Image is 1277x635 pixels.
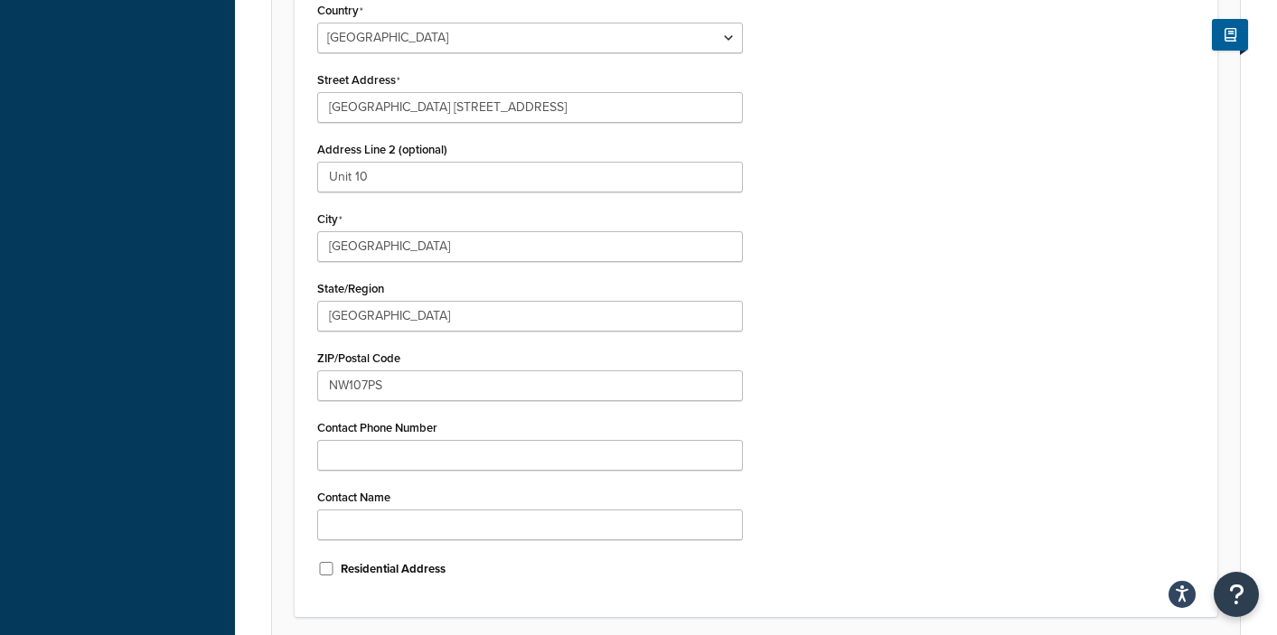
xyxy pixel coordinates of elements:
label: Address Line 2 (optional) [317,143,447,156]
label: State/Region [317,282,384,295]
label: City [317,212,343,227]
button: Show Help Docs [1212,19,1248,51]
label: ZIP/Postal Code [317,351,400,365]
label: Contact Name [317,490,390,504]
label: Country [317,4,363,18]
label: Contact Phone Number [317,421,437,434]
label: Residential Address [341,561,446,577]
button: Open Resource Center [1214,572,1259,617]
label: Street Address [317,73,400,88]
